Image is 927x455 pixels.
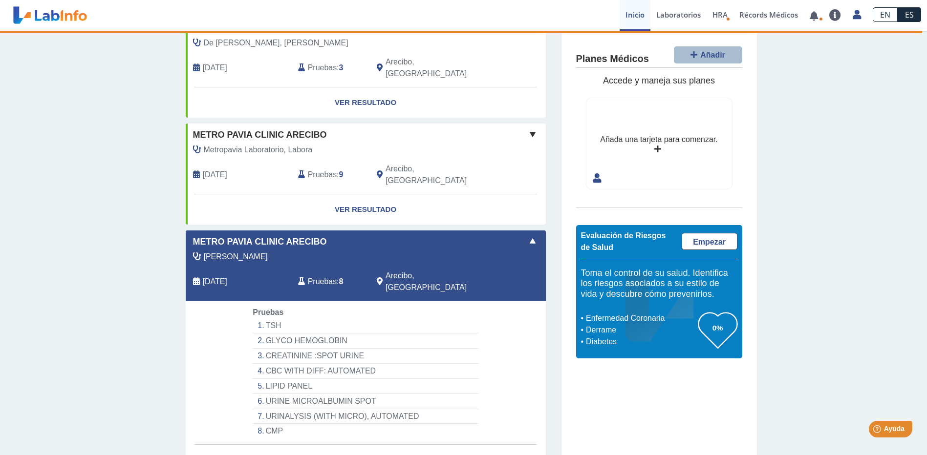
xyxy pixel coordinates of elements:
a: ES [898,7,921,22]
span: Empezar [693,238,726,246]
span: Añadir [700,51,725,59]
span: Arecibo, PR [386,56,494,80]
span: 2025-08-21 [203,276,227,288]
div: : [291,56,369,80]
span: Pruebas [308,276,337,288]
iframe: Help widget launcher [840,417,916,444]
li: CBC WITH DIFF: AUTOMATED [253,364,478,379]
a: EN [873,7,898,22]
b: 9 [339,170,344,179]
h3: 0% [698,322,737,334]
li: URINALYSIS (WITH MICRO), AUTOMATED [253,409,478,424]
div: : [291,163,369,186]
li: TSH [253,318,478,333]
span: Aldiva Hernandez, Nelson [204,251,268,263]
span: Metro Pavia Clinic Arecibo [193,235,327,248]
li: Derrame [583,324,698,336]
span: Pruebas [308,169,337,181]
li: Enfermedad Coronaria [583,312,698,324]
b: 8 [339,277,344,286]
div: Añada una tarjeta para comenzar. [600,134,717,145]
h5: Toma el control de su salud. Identifica los riesgos asociados a su estilo de vida y descubre cómo... [581,268,737,300]
div: : [291,270,369,293]
li: CREATININE :SPOT URINE [253,349,478,364]
span: Arecibo, PR [386,270,494,293]
button: Añadir [674,46,742,63]
span: 2022-05-31 [203,169,227,181]
span: Pruebas [253,308,283,316]
a: Empezar [682,233,737,250]
b: 3 [339,63,344,72]
span: Arecibo, PR [386,163,494,186]
span: Metro Pavia Clinic Arecibo [193,128,327,142]
li: CMP [253,424,478,438]
span: De Jesus, Jorge [204,37,348,49]
li: URINE MICROALBUMIN SPOT [253,394,478,409]
span: Accede y maneja sus planes [603,76,715,85]
a: Ver Resultado [186,87,546,118]
li: GLYCO HEMOGLOBIN [253,333,478,349]
h4: Planes Médicos [576,53,649,65]
li: LIPID PANEL [253,379,478,394]
span: Evaluación de Riesgos de Salud [581,231,666,251]
span: Pruebas [308,62,337,74]
a: Ver Resultado [186,194,546,225]
span: HRA [712,10,728,20]
span: 2023-04-12 [203,62,227,74]
li: Diabetes [583,336,698,348]
span: Metropavia Laboratorio, Labora [204,144,313,156]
